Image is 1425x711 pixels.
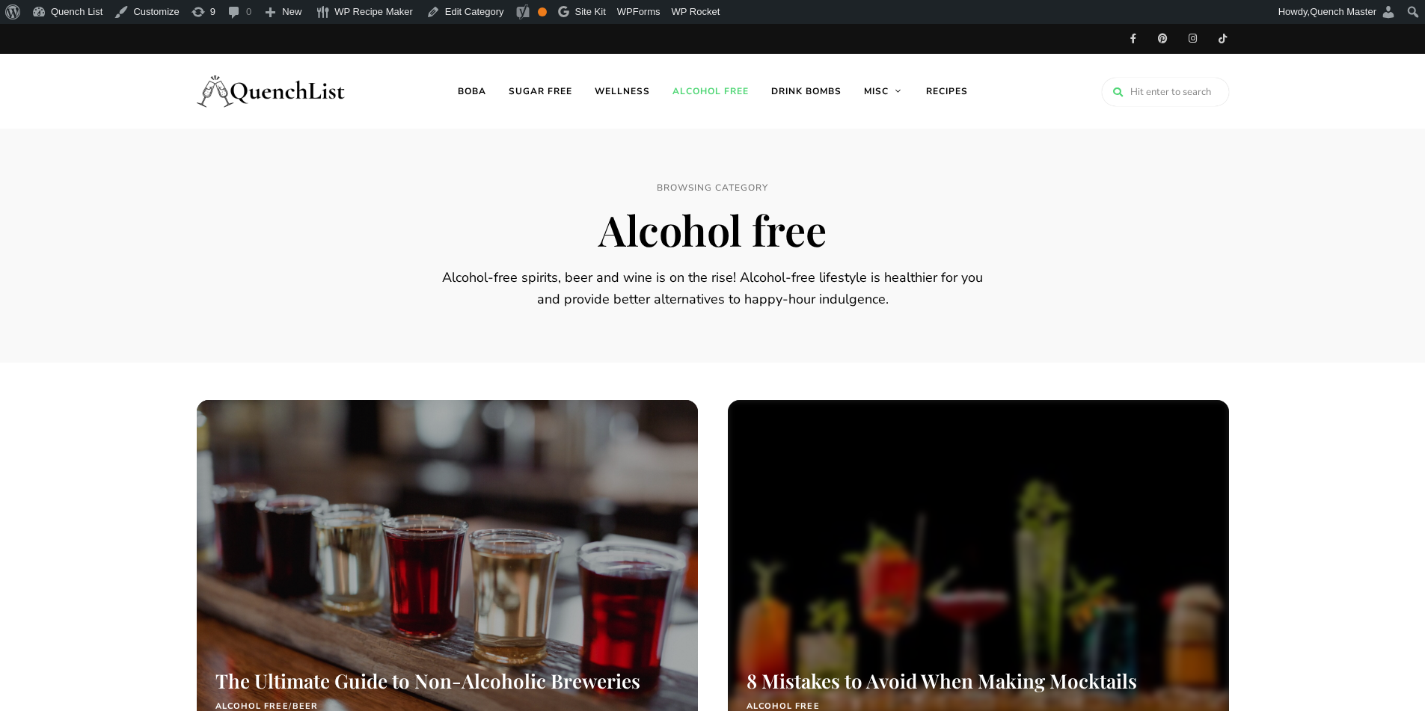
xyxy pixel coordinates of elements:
[447,54,497,129] a: Boba
[1102,78,1229,106] input: Hit enter to search
[760,54,853,129] a: Drink Bombs
[215,668,640,694] a: The Ultimate Guide to Non-Alcoholic Breweries
[1148,24,1178,54] a: Pinterest
[1118,24,1148,54] a: Facebook
[661,54,760,129] a: Alcohol free
[1178,24,1208,54] a: Instagram
[538,7,547,16] div: OK
[915,54,979,129] a: Recipes
[436,267,990,310] p: Alcohol-free spirits, beer and wine is on the rise! Alcohol-free lifestyle is healthier for you a...
[575,6,606,17] span: Site Kit
[747,668,1137,694] a: 8 Mistakes to Avoid When Making Mocktails
[583,54,661,129] a: Wellness
[1208,24,1238,54] a: TikTok
[436,204,990,254] h1: Alcohol free
[497,54,583,129] a: Sugar free
[1310,6,1376,17] span: Quench Master
[853,54,915,129] a: Misc
[197,61,346,121] img: Quench List
[436,181,990,195] span: Browsing Category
